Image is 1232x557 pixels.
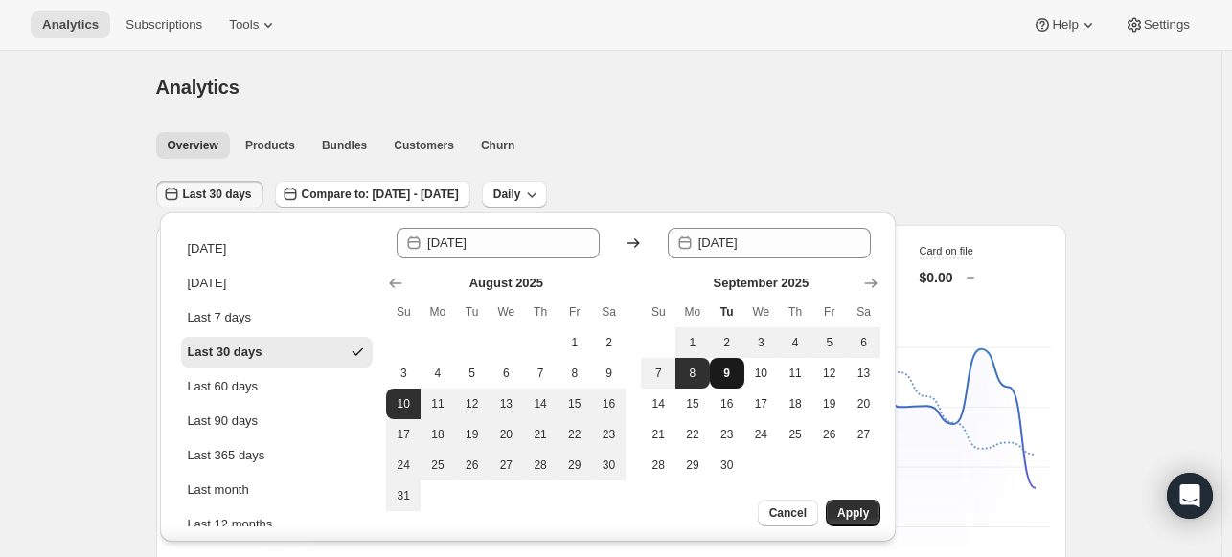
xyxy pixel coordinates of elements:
[394,488,413,503] span: 31
[181,268,373,299] button: [DATE]
[463,457,482,473] span: 26
[463,427,482,442] span: 19
[847,327,881,358] button: Saturday September 6 2025
[600,335,619,350] span: 2
[497,304,516,320] span: We
[490,450,524,480] button: Wednesday August 27 2025
[710,450,744,480] button: Tuesday September 30 2025
[302,187,459,202] span: Compare to: [DATE] - [DATE]
[778,389,812,419] button: Thursday September 18 2025
[718,304,737,320] span: Tu
[744,297,779,327] th: Wednesday
[592,389,627,419] button: Saturday August 16 2025
[523,419,558,450] button: Thursday August 21 2025
[641,297,675,327] th: Sunday
[187,377,258,396] div: Last 60 days
[421,389,455,419] button: Monday August 11 2025
[490,389,524,419] button: Wednesday August 13 2025
[683,366,702,381] span: 8
[778,358,812,389] button: Thursday September 11 2025
[744,419,779,450] button: Wednesday September 24 2025
[493,187,521,202] span: Daily
[394,396,413,412] span: 10
[847,297,881,327] th: Saturday
[847,358,881,389] button: Saturday September 13 2025
[455,450,490,480] button: Tuesday August 26 2025
[592,450,627,480] button: Saturday August 30 2025
[181,371,373,402] button: Last 60 days
[1052,17,1078,33] span: Help
[463,396,482,412] span: 12
[531,304,550,320] span: Th
[600,427,619,442] span: 23
[718,457,737,473] span: 30
[523,450,558,480] button: Thursday August 28 2025
[322,138,367,153] span: Bundles
[497,396,516,412] span: 13
[181,302,373,333] button: Last 7 days
[1167,473,1213,519] div: Open Intercom Messenger
[181,440,373,471] button: Last 365 days
[683,396,702,412] span: 15
[114,11,214,38] button: Subscriptions
[428,304,447,320] span: Mo
[394,138,454,153] span: Customers
[229,17,259,33] span: Tools
[820,427,839,442] span: 26
[558,327,592,358] button: Friday August 1 2025
[181,406,373,436] button: Last 90 days
[275,181,470,208] button: Compare to: [DATE] - [DATE]
[168,138,218,153] span: Overview
[558,297,592,327] th: Friday
[778,419,812,450] button: Thursday September 25 2025
[490,419,524,450] button: Wednesday August 20 2025
[758,500,818,526] button: Cancel
[820,396,839,412] span: 19
[812,327,847,358] button: Friday September 5 2025
[455,297,490,327] th: Tuesday
[826,500,880,526] button: Apply
[565,335,584,350] span: 1
[752,427,771,442] span: 24
[778,327,812,358] button: Thursday September 4 2025
[394,457,413,473] span: 24
[855,396,874,412] span: 20
[187,515,272,534] div: Last 12 months
[1113,11,1201,38] button: Settings
[386,450,421,480] button: Sunday August 24 2025
[675,358,710,389] button: End of range Monday September 8 2025
[847,419,881,450] button: Saturday September 27 2025
[786,396,805,412] span: 18
[490,358,524,389] button: Wednesday August 6 2025
[428,366,447,381] span: 4
[675,327,710,358] button: Monday September 1 2025
[752,335,771,350] span: 3
[156,181,263,208] button: Last 30 days
[837,505,869,521] span: Apply
[592,327,627,358] button: Saturday August 2 2025
[565,304,584,320] span: Fr
[855,427,874,442] span: 27
[649,304,668,320] span: Su
[847,389,881,419] button: Saturday September 20 2025
[421,419,455,450] button: Monday August 18 2025
[125,17,202,33] span: Subscriptions
[490,297,524,327] th: Wednesday
[187,343,262,362] div: Last 30 days
[710,358,744,389] button: Today Tuesday September 9 2025
[531,396,550,412] span: 14
[812,297,847,327] th: Friday
[386,389,421,419] button: Start of range Sunday August 10 2025
[718,366,737,381] span: 9
[718,335,737,350] span: 2
[769,505,807,521] span: Cancel
[649,366,668,381] span: 7
[217,11,289,38] button: Tools
[710,327,744,358] button: Tuesday September 2 2025
[531,366,550,381] span: 7
[744,389,779,419] button: Wednesday September 17 2025
[752,396,771,412] span: 17
[812,389,847,419] button: Friday September 19 2025
[641,450,675,480] button: Sunday September 28 2025
[463,366,482,381] span: 5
